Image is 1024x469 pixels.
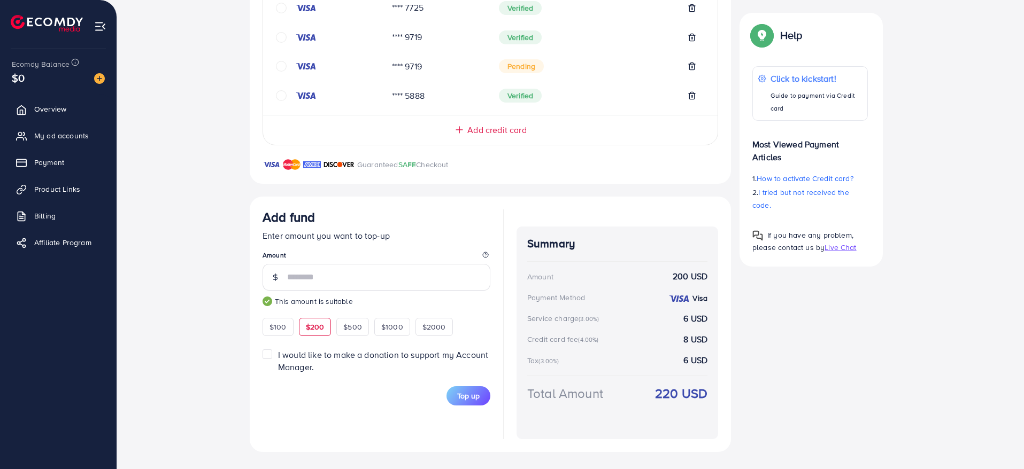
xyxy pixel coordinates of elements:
img: image [94,73,105,84]
span: Product Links [34,184,80,194]
span: $200 [306,322,325,332]
strong: 8 USD [683,333,707,346]
a: Billing [8,205,109,226]
span: $0 [12,70,25,85]
p: 1. [752,172,868,185]
span: My ad accounts [34,130,89,141]
span: If you have any problem, please contact us by [752,230,853,253]
strong: Visa [692,293,707,303]
span: $2000 [422,322,446,332]
span: Overview [34,104,66,114]
img: credit [295,91,317,100]
img: Popup guide [752,26,772,45]
a: Overview [8,98,109,120]
small: (3.00%) [538,357,559,365]
svg: circle [276,90,287,101]
p: Help [780,29,803,42]
div: Amount [527,271,553,282]
span: Live Chat [825,242,856,253]
svg: circle [276,3,287,13]
span: Payment [34,157,64,168]
small: (3.00%) [579,315,599,323]
img: logo [11,15,83,32]
span: I would like to make a donation to support my Account Manager. [278,349,488,373]
span: $100 [270,322,287,332]
a: My ad accounts [8,125,109,146]
span: Pending [499,59,544,73]
strong: 220 USD [655,384,707,403]
img: credit [295,4,317,12]
span: $500 [343,322,362,332]
img: guide [263,296,272,306]
strong: 6 USD [683,354,707,366]
a: Product Links [8,178,109,200]
span: How to activate Credit card? [757,173,853,184]
p: Guide to payment via Credit card [771,89,862,115]
span: Verified [499,30,542,44]
p: Click to kickstart! [771,72,862,85]
img: brand [263,158,280,171]
a: Payment [8,152,109,173]
img: brand [303,158,321,171]
span: $1000 [381,322,403,332]
div: Service charge [527,313,602,324]
div: Credit card fee [527,334,602,345]
img: brand [283,158,301,171]
p: Guaranteed Checkout [357,158,449,171]
h3: Add fund [263,209,315,225]
span: I tried but not received the code. [752,187,849,210]
svg: circle [276,61,287,72]
p: Most Viewed Payment Articles [752,129,868,163]
div: Total Amount [527,384,603,403]
small: This amount is suitable [263,296,490,307]
strong: 6 USD [683,312,707,325]
svg: circle [276,32,287,43]
img: credit [295,33,317,42]
span: Verified [499,89,542,103]
p: 2. [752,186,868,212]
span: Add credit card [467,124,526,136]
strong: 200 USD [673,270,707,283]
span: Ecomdy Balance [12,59,70,69]
h4: Summary [527,237,707,251]
span: Billing [34,210,56,221]
small: (4.00%) [578,335,598,344]
a: Affiliate Program [8,232,109,253]
button: Top up [446,386,490,405]
span: Verified [499,1,542,15]
div: Payment Method [527,292,585,303]
img: menu [94,20,106,33]
img: Popup guide [752,230,763,241]
iframe: Chat [979,421,1016,461]
div: Tax [527,355,563,366]
p: Enter amount you want to top-up [263,229,490,242]
img: credit [295,62,317,71]
span: Affiliate Program [34,237,91,248]
span: SAFE [398,159,417,170]
img: credit [668,294,690,303]
span: Top up [457,390,480,401]
legend: Amount [263,251,490,264]
img: brand [324,158,355,171]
